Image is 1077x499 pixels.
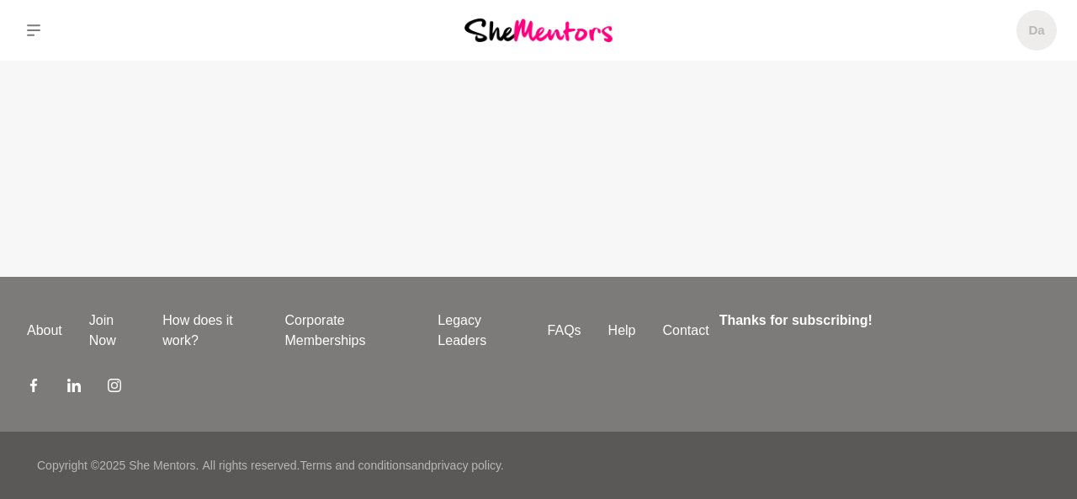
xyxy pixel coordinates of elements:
a: Facebook [27,378,40,398]
a: Da [1016,10,1057,50]
a: privacy policy [431,459,501,472]
p: All rights reserved. and . [202,457,503,475]
a: LinkedIn [67,378,81,398]
p: Copyright © 2025 She Mentors . [37,457,199,475]
h5: Da [1028,23,1044,39]
a: Instagram [108,378,121,398]
a: Help [595,321,650,341]
h4: Thanks for subscribing! [719,311,1040,331]
a: FAQs [534,321,595,341]
a: About [13,321,76,341]
a: Terms and conditions [300,459,411,472]
a: Legacy Leaders [424,311,533,351]
a: Contact [650,321,723,341]
a: How does it work? [149,311,271,351]
a: Join Now [76,311,149,351]
img: She Mentors Logo [464,19,613,41]
a: Corporate Memberships [271,311,424,351]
